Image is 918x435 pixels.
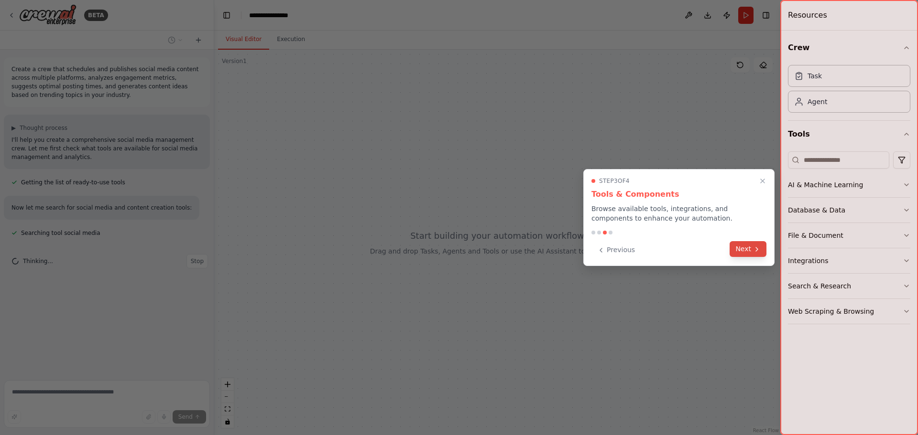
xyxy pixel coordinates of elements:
button: Previous [591,242,641,258]
button: Hide left sidebar [220,9,233,22]
p: Browse available tools, integrations, and components to enhance your automation. [591,204,766,223]
button: Next [730,241,766,257]
span: Step 3 of 4 [599,177,630,185]
h3: Tools & Components [591,189,766,200]
button: Close walkthrough [757,175,768,187]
